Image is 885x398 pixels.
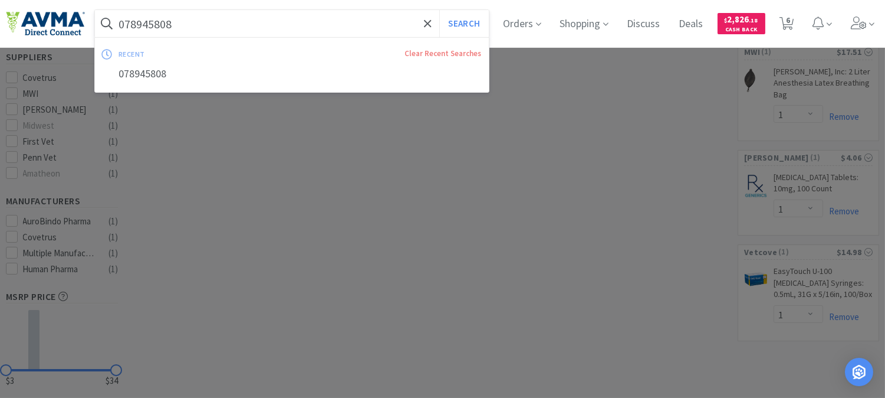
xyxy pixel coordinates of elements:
a: Deals [675,19,708,30]
img: e4e33dab9f054f5782a47901c742baa9_102.png [6,11,85,36]
span: Cash Back [725,27,758,34]
div: 078945808 [95,63,489,85]
button: Search [439,10,488,37]
a: $2,826.18Cash Back [718,8,765,40]
span: 2,826 [725,14,758,25]
div: Open Intercom Messenger [845,358,873,386]
div: recent [119,45,275,63]
a: Discuss [623,19,665,30]
input: Search by item, sku, manufacturer, ingredient, size... [95,10,489,37]
a: 6 [775,20,799,31]
span: $ [725,17,728,24]
span: . 18 [749,17,758,24]
a: Clear Recent Searches [405,48,482,58]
